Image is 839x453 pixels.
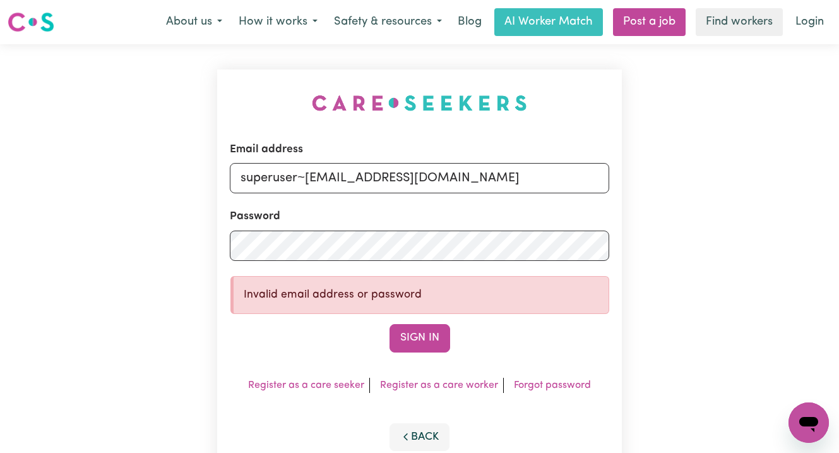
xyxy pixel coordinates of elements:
[390,324,450,352] button: Sign In
[8,8,54,37] a: Careseekers logo
[244,287,598,303] p: Invalid email address or password
[696,8,783,36] a: Find workers
[380,380,498,390] a: Register as a care worker
[788,402,829,443] iframe: Button to launch messaging window
[494,8,603,36] a: AI Worker Match
[230,163,609,193] input: Email address
[230,9,326,35] button: How it works
[390,423,450,451] button: Back
[248,380,364,390] a: Register as a care seeker
[326,9,450,35] button: Safety & resources
[788,8,831,36] a: Login
[230,208,280,225] label: Password
[158,9,230,35] button: About us
[514,380,591,390] a: Forgot password
[8,11,54,33] img: Careseekers logo
[613,8,686,36] a: Post a job
[230,142,303,158] label: Email address
[450,8,489,36] a: Blog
